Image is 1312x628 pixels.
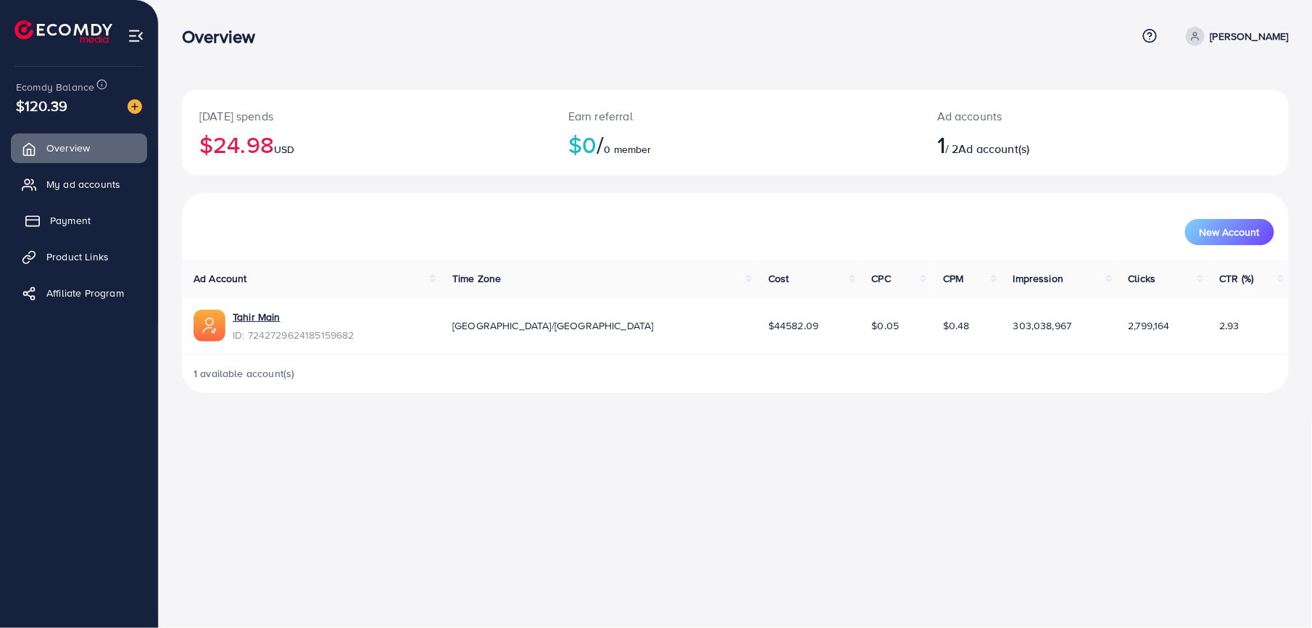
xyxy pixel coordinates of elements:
[872,318,900,333] span: $0.05
[194,310,225,342] img: ic-ads-acc.e4c84228.svg
[943,271,963,286] span: CPM
[1211,28,1289,45] p: [PERSON_NAME]
[937,107,1179,125] p: Ad accounts
[182,26,267,47] h3: Overview
[1220,318,1240,333] span: 2.93
[46,177,120,191] span: My ad accounts
[1200,227,1260,237] span: New Account
[128,99,142,114] img: image
[937,131,1179,158] h2: / 2
[872,271,891,286] span: CPC
[16,95,67,116] span: $120.39
[233,310,354,324] a: Tahir Main
[11,242,147,271] a: Product Links
[274,142,294,157] span: USD
[14,20,112,43] img: logo
[943,318,970,333] span: $0.48
[46,141,90,155] span: Overview
[768,318,818,333] span: $44582.09
[937,128,945,161] span: 1
[11,170,147,199] a: My ad accounts
[233,328,354,342] span: ID: 7242729624185159682
[568,131,902,158] h2: $0
[568,107,902,125] p: Earn referral
[1180,27,1289,46] a: [PERSON_NAME]
[452,318,654,333] span: [GEOGRAPHIC_DATA]/[GEOGRAPHIC_DATA]
[1220,271,1254,286] span: CTR (%)
[1129,318,1170,333] span: 2,799,164
[1185,219,1274,245] button: New Account
[11,206,147,235] a: Payment
[1013,318,1072,333] span: 303,038,967
[199,107,533,125] p: [DATE] spends
[46,249,109,264] span: Product Links
[1250,563,1301,617] iframe: Chat
[16,80,94,94] span: Ecomdy Balance
[46,286,124,300] span: Affiliate Program
[597,128,604,161] span: /
[959,141,1030,157] span: Ad account(s)
[452,271,501,286] span: Time Zone
[194,271,247,286] span: Ad Account
[128,28,144,44] img: menu
[194,366,295,381] span: 1 available account(s)
[199,131,533,158] h2: $24.98
[605,142,652,157] span: 0 member
[11,278,147,307] a: Affiliate Program
[1129,271,1156,286] span: Clicks
[11,133,147,162] a: Overview
[768,271,789,286] span: Cost
[1013,271,1064,286] span: Impression
[50,213,91,228] span: Payment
